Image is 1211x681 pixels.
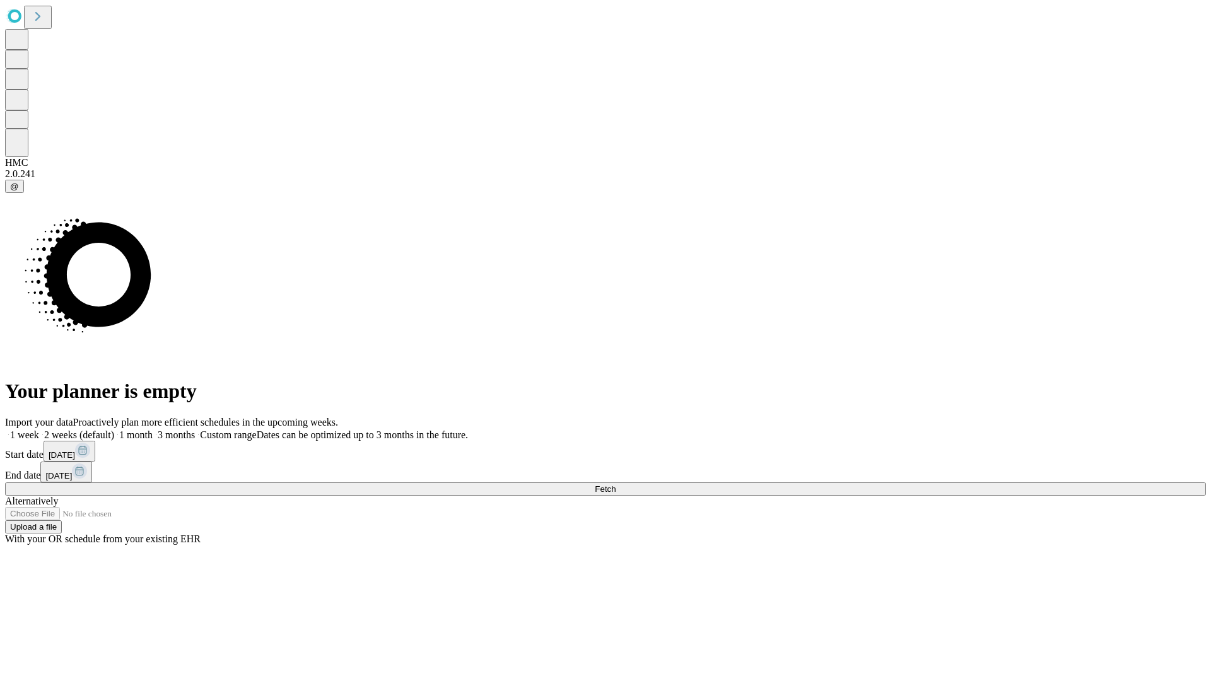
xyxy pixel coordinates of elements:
[44,441,95,462] button: [DATE]
[200,429,256,440] span: Custom range
[5,417,73,428] span: Import your data
[44,429,114,440] span: 2 weeks (default)
[10,182,19,191] span: @
[5,533,201,544] span: With your OR schedule from your existing EHR
[158,429,195,440] span: 3 months
[73,417,338,428] span: Proactively plan more efficient schedules in the upcoming weeks.
[595,484,616,494] span: Fetch
[5,380,1206,403] h1: Your planner is empty
[5,157,1206,168] div: HMC
[5,496,58,506] span: Alternatively
[5,168,1206,180] div: 2.0.241
[5,520,62,533] button: Upload a file
[5,482,1206,496] button: Fetch
[5,441,1206,462] div: Start date
[5,462,1206,482] div: End date
[45,471,72,480] span: [DATE]
[49,450,75,460] span: [DATE]
[5,180,24,193] button: @
[10,429,39,440] span: 1 week
[119,429,153,440] span: 1 month
[257,429,468,440] span: Dates can be optimized up to 3 months in the future.
[40,462,92,482] button: [DATE]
